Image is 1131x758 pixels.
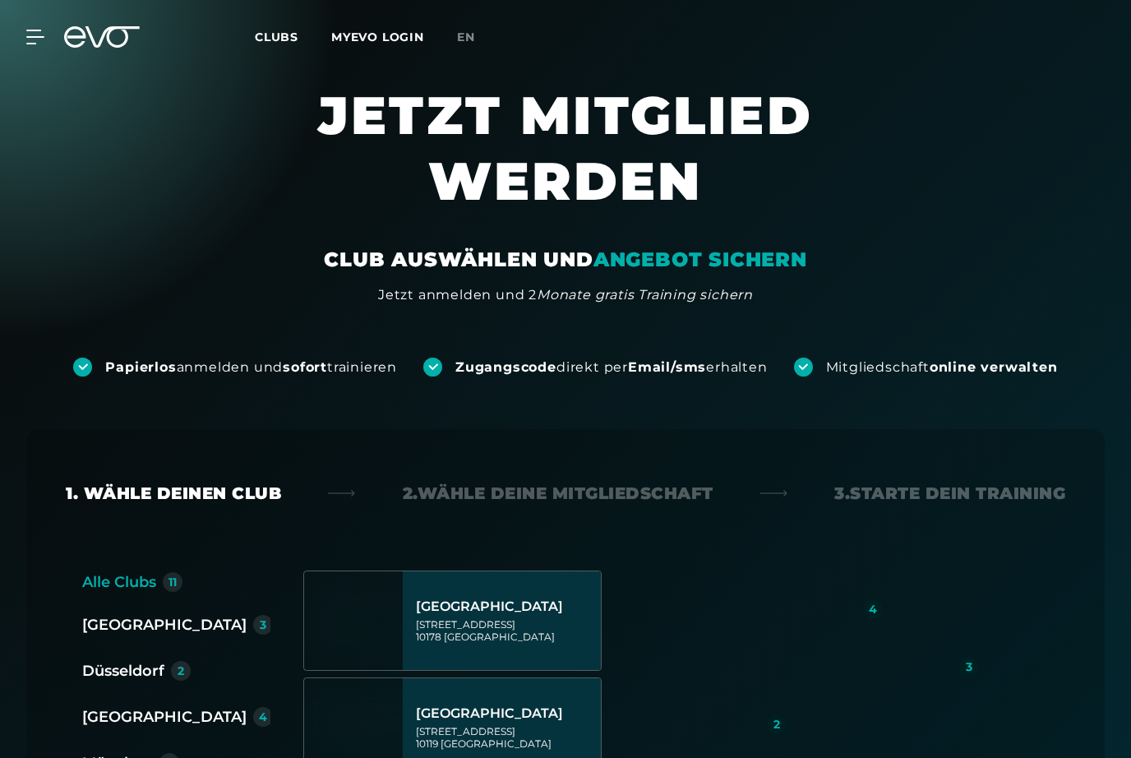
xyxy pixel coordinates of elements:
div: 4 [869,603,877,615]
strong: Papierlos [105,359,176,375]
em: ANGEBOT SICHERN [593,247,807,271]
div: [GEOGRAPHIC_DATA] [82,613,247,636]
div: 1. Wähle deinen Club [66,482,281,505]
a: MYEVO LOGIN [331,30,424,44]
div: [STREET_ADDRESS] 10178 [GEOGRAPHIC_DATA] [416,618,597,643]
div: [GEOGRAPHIC_DATA] [416,599,597,615]
div: direkt per erhalten [455,358,767,377]
a: Clubs [255,29,331,44]
div: 3. Starte dein Training [834,482,1065,505]
a: en [457,28,495,47]
strong: Email/sms [628,359,706,375]
strong: online verwalten [930,359,1058,375]
div: [GEOGRAPHIC_DATA] [82,705,247,728]
strong: Zugangscode [455,359,556,375]
div: 2. Wähle deine Mitgliedschaft [403,482,713,505]
span: Clubs [255,30,298,44]
div: Jetzt anmelden und 2 [378,285,753,305]
div: Mitgliedschaft [826,358,1058,377]
em: Monate gratis Training sichern [537,287,753,303]
div: Düsseldorf [82,659,164,682]
div: 3 [260,619,266,631]
div: 11 [168,576,177,588]
div: 2 [178,665,184,677]
div: Alle Clubs [82,571,156,594]
h1: JETZT MITGLIED WERDEN [187,82,944,247]
div: anmelden und trainieren [105,358,397,377]
div: [STREET_ADDRESS] 10119 [GEOGRAPHIC_DATA] [416,725,597,750]
span: en [457,30,475,44]
div: CLUB AUSWÄHLEN UND [324,247,806,273]
div: 2 [773,719,780,730]
strong: sofort [283,359,327,375]
div: [GEOGRAPHIC_DATA] [416,705,597,722]
div: 3 [966,661,972,672]
div: 4 [259,711,267,723]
